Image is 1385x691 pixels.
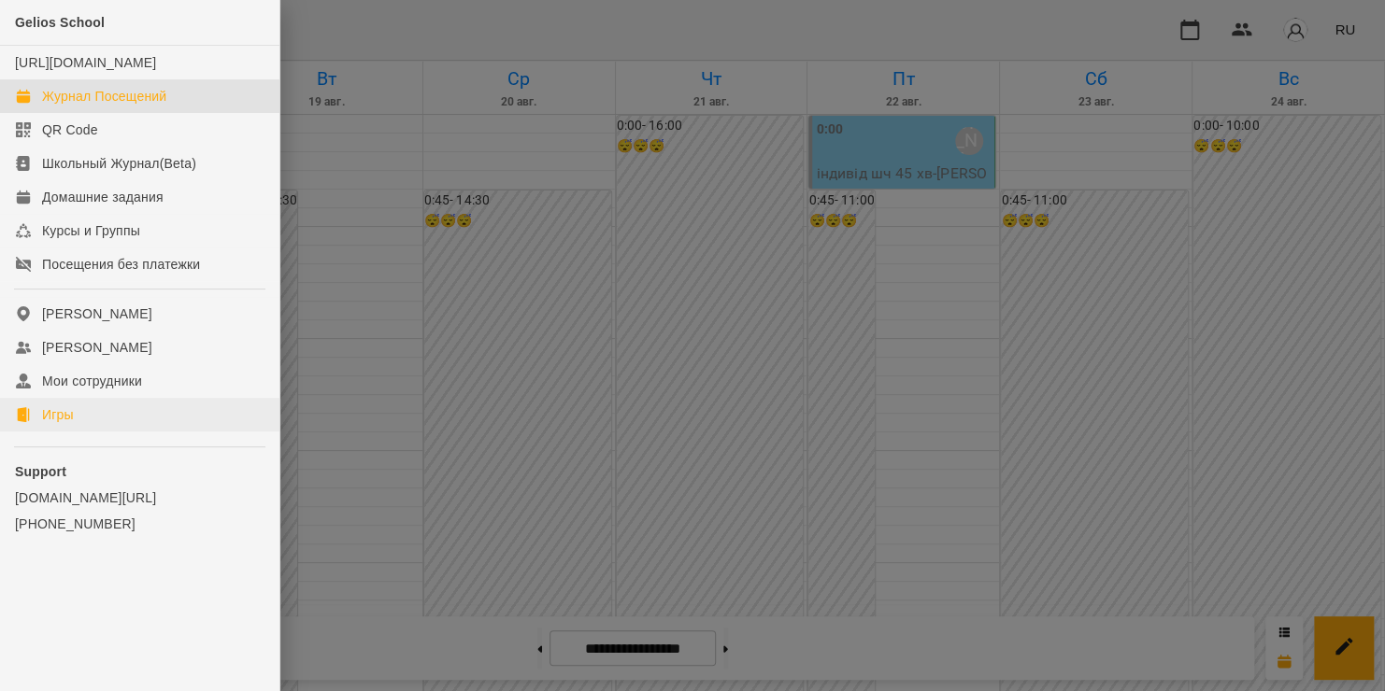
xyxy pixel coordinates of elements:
[42,372,142,390] div: Мои сотрудники
[15,515,264,533] a: [PHONE_NUMBER]
[42,338,152,357] div: [PERSON_NAME]
[42,87,166,106] div: Журнал Посещений
[42,221,140,240] div: Курсы и Группы
[42,255,200,274] div: Посещения без платежки
[42,154,196,173] div: Школьный Журнал(Beta)
[15,488,264,507] a: [DOMAIN_NAME][URL]
[42,304,152,323] div: [PERSON_NAME]
[42,405,74,424] div: Игры
[15,15,105,30] span: Gelios School
[42,188,164,206] div: Домашние задания
[15,462,264,481] p: Support
[42,120,98,139] div: QR Code
[15,55,156,70] a: [URL][DOMAIN_NAME]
